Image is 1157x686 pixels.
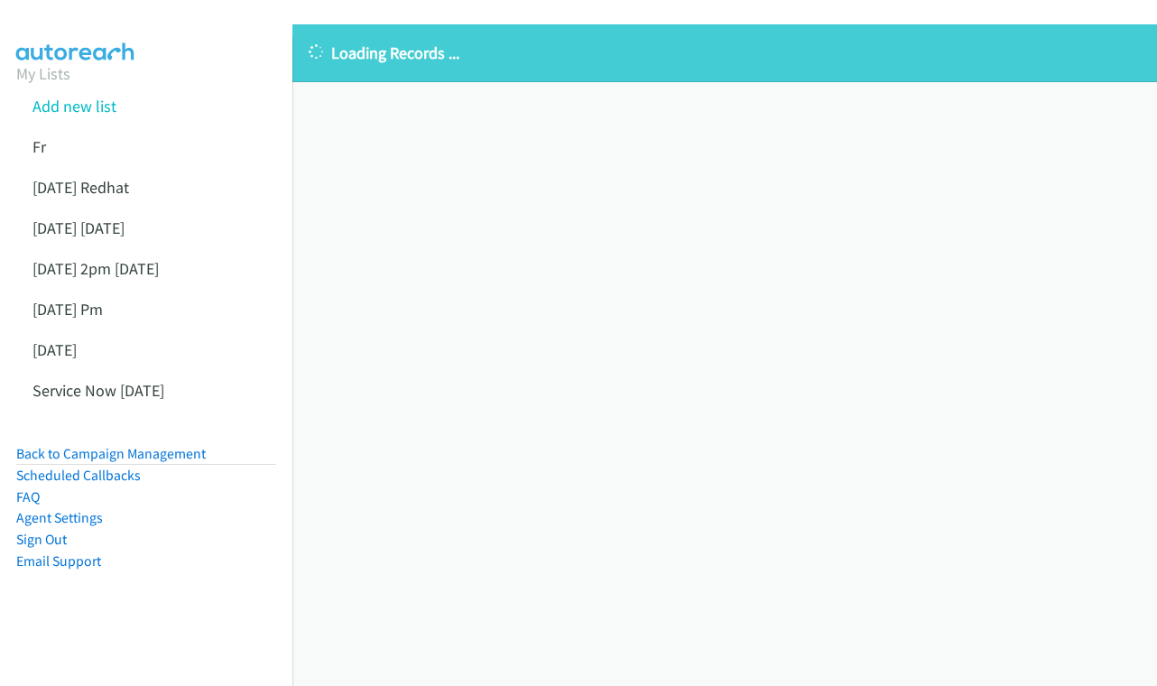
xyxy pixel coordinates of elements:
a: [DATE] 2pm [DATE] [32,258,159,279]
a: FAQ [16,488,40,505]
a: [DATE] Pm [32,299,103,320]
p: Loading Records ... [309,41,1141,65]
a: Agent Settings [16,509,103,526]
a: Back to Campaign Management [16,445,206,462]
a: Add new list [32,96,116,116]
a: My Lists [16,63,70,84]
a: Sign Out [16,531,67,548]
a: Fr [32,136,46,157]
a: [DATE] [32,339,77,360]
a: Email Support [16,552,101,570]
a: Service Now [DATE] [32,380,164,401]
a: Scheduled Callbacks [16,467,141,484]
a: [DATE] Redhat [32,177,129,198]
a: [DATE] [DATE] [32,218,125,238]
